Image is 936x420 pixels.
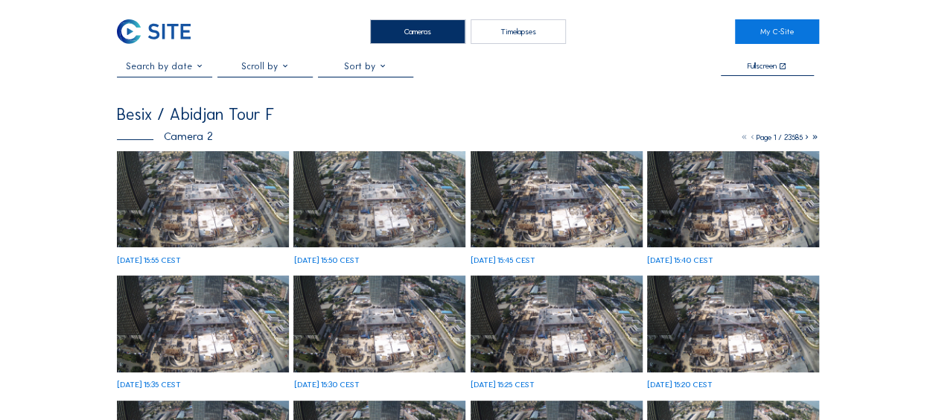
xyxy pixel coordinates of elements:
[293,256,359,264] div: [DATE] 15:50 CEST
[117,61,212,71] input: Search by date 󰅀
[471,381,535,389] div: [DATE] 15:25 CEST
[647,381,713,389] div: [DATE] 15:20 CEST
[117,19,201,44] a: C-SITE Logo
[647,151,819,248] img: image_53589789
[647,276,819,372] img: image_53589249
[117,276,289,372] img: image_53589660
[117,256,181,264] div: [DATE] 15:55 CEST
[117,151,289,248] img: image_53590224
[757,133,803,142] span: Page 1 / 23585
[471,276,643,372] img: image_53589331
[471,256,535,264] div: [DATE] 15:45 CEST
[748,62,777,71] div: Fullscreen
[647,256,713,264] div: [DATE] 15:40 CEST
[735,19,819,44] a: My C-Site
[293,151,465,248] img: image_53590105
[117,130,213,141] div: Camera 2
[471,151,643,248] img: image_53589865
[471,19,566,44] div: Timelapses
[370,19,465,44] div: Cameras
[117,106,274,123] div: Besix / Abidjan Tour F
[117,19,191,44] img: C-SITE Logo
[117,381,181,389] div: [DATE] 15:35 CEST
[293,276,465,372] img: image_53589569
[293,381,359,389] div: [DATE] 15:30 CEST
